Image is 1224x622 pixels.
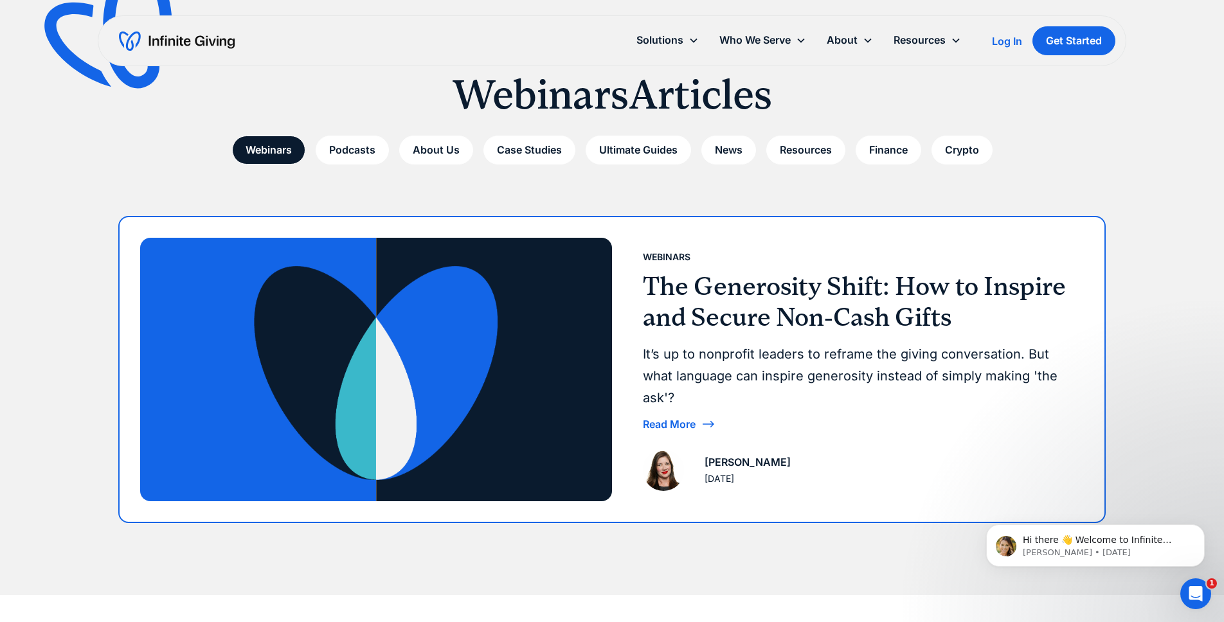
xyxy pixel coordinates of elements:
[643,419,696,429] div: Read More
[629,69,772,120] h1: Articles
[766,136,845,164] a: Resources
[827,31,858,49] div: About
[705,454,791,471] div: [PERSON_NAME]
[399,136,473,164] a: About Us
[701,136,756,164] a: News
[1207,578,1217,589] span: 1
[894,31,946,49] div: Resources
[643,343,1074,409] div: It’s up to nonprofit leaders to reframe the giving conversation. But what language can inspire ge...
[636,31,683,49] div: Solutions
[1180,578,1211,609] iframe: Intercom live chat
[992,33,1022,49] a: Log In
[883,26,971,54] div: Resources
[643,271,1074,333] h3: The Generosity Shift: How to Inspire and Secure Non-Cash Gifts
[992,36,1022,46] div: Log In
[967,497,1224,587] iframe: Intercom notifications message
[705,471,734,486] div: [DATE]
[232,136,305,164] a: Webinars
[1032,26,1115,55] a: Get Started
[120,217,1104,521] a: WebinarsThe Generosity Shift: How to Inspire and Secure Non-Cash GiftsIt’s up to nonprofit leader...
[932,136,993,164] a: Crypto
[856,136,921,164] a: Finance
[643,249,690,265] div: Webinars
[316,136,389,164] a: Podcasts
[452,69,629,120] h1: Webinars
[586,136,691,164] a: Ultimate Guides
[626,26,709,54] div: Solutions
[119,31,235,51] a: home
[719,31,791,49] div: Who We Serve
[709,26,816,54] div: Who We Serve
[816,26,883,54] div: About
[483,136,575,164] a: Case Studies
